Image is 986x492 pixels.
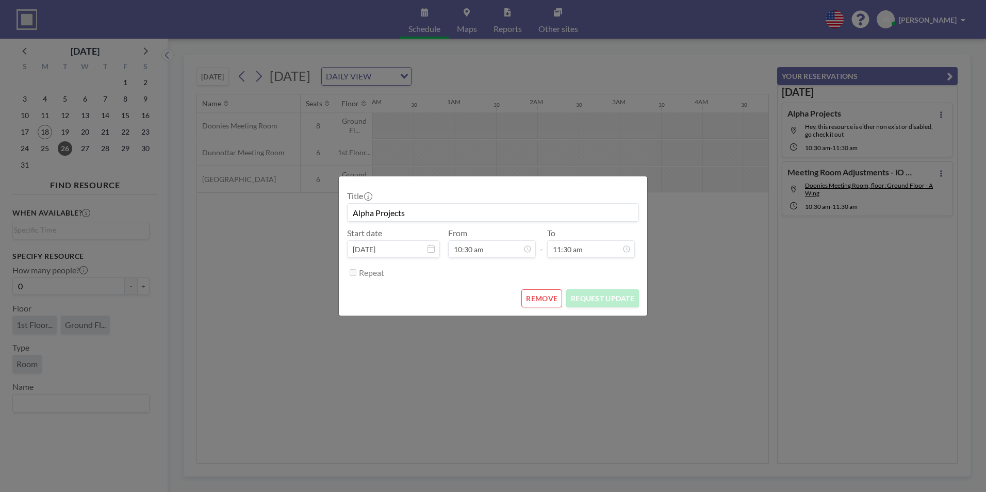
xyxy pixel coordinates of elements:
label: Start date [347,228,382,238]
label: Repeat [359,268,384,278]
button: REMOVE [521,289,562,307]
label: Title [347,191,371,201]
input: (No title) [348,204,638,221]
span: - [540,232,543,254]
label: From [448,228,467,238]
button: REQUEST UPDATE [566,289,639,307]
label: To [547,228,555,238]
